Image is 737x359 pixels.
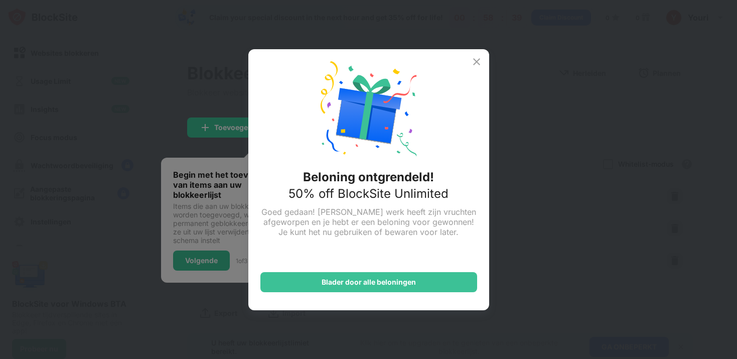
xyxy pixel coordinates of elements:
img: x-button.svg [471,56,483,68]
div: Blader door alle beloningen [322,278,416,286]
div: 50% off BlockSite Unlimited [288,186,449,201]
div: Beloning ontgrendeld! [303,170,434,184]
img: reward-unlock.svg [321,61,417,158]
div: Goed gedaan! [PERSON_NAME] werk heeft zijn vruchten afgeworpen en je hebt er een beloning voor ge... [260,207,477,237]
